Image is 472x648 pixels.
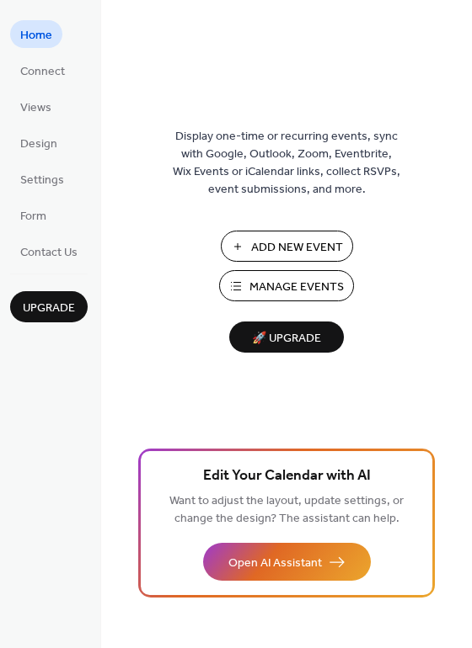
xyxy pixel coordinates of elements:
[203,465,371,488] span: Edit Your Calendar with AI
[203,543,371,581] button: Open AI Assistant
[10,165,74,193] a: Settings
[10,20,62,48] a: Home
[20,208,46,226] span: Form
[20,27,52,45] span: Home
[251,239,343,257] span: Add New Event
[228,555,322,572] span: Open AI Assistant
[20,172,64,189] span: Settings
[229,321,344,353] button: 🚀 Upgrade
[239,327,334,350] span: 🚀 Upgrade
[219,270,354,301] button: Manage Events
[173,128,400,199] span: Display one-time or recurring events, sync with Google, Outlook, Zoom, Eventbrite, Wix Events or ...
[249,279,344,296] span: Manage Events
[10,129,67,157] a: Design
[20,63,65,81] span: Connect
[10,237,88,265] a: Contact Us
[20,135,57,153] span: Design
[10,291,88,322] button: Upgrade
[10,56,75,84] a: Connect
[20,244,78,262] span: Contact Us
[169,490,404,530] span: Want to adjust the layout, update settings, or change the design? The assistant can help.
[221,231,353,262] button: Add New Event
[10,201,56,229] a: Form
[10,93,62,120] a: Views
[23,300,75,317] span: Upgrade
[20,99,51,117] span: Views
